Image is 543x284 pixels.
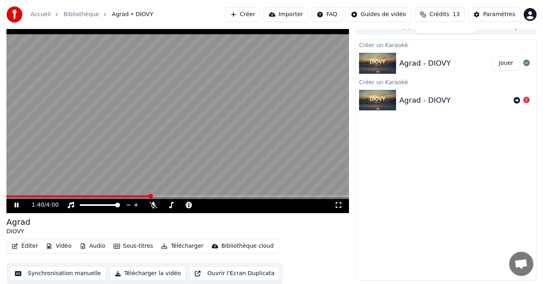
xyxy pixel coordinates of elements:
[221,242,274,250] div: Bibliothèque cloud
[31,10,51,19] a: Accueil
[43,240,74,252] button: Vidéo
[399,58,451,69] div: Agrad - DIOVY
[468,7,520,22] button: Paramètres
[346,7,411,22] button: Guides de vidéo
[10,266,106,281] button: Synchronisation manuelle
[452,10,460,19] span: 13
[6,6,23,23] img: youka
[399,95,451,106] div: Agrad - DIOVY
[158,240,206,252] button: Télécharger
[6,228,31,236] div: DIOVY
[112,10,153,19] span: Agrad • DIOVY
[8,240,41,252] button: Éditer
[189,266,280,281] button: Ouvrir l'Ecran Duplicata
[64,10,99,19] a: Bibliothèque
[31,10,153,19] nav: breadcrumb
[492,56,520,70] button: Jouer
[264,7,308,22] button: Importer
[429,10,449,19] span: Crédits
[31,201,44,209] span: 1:40
[31,201,51,209] div: /
[356,77,536,87] div: Créer un Karaoké
[312,7,343,22] button: FAQ
[225,7,260,22] button: Créer
[76,240,109,252] button: Audio
[483,10,515,19] div: Paramètres
[109,266,186,281] button: Télécharger la vidéo
[356,40,536,50] div: Créer un Karaoké
[509,252,533,276] a: Ouvrir le chat
[415,7,465,22] button: Crédits13
[110,240,157,252] button: Sous-titres
[46,201,59,209] span: 4:00
[6,216,31,228] div: Agrad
